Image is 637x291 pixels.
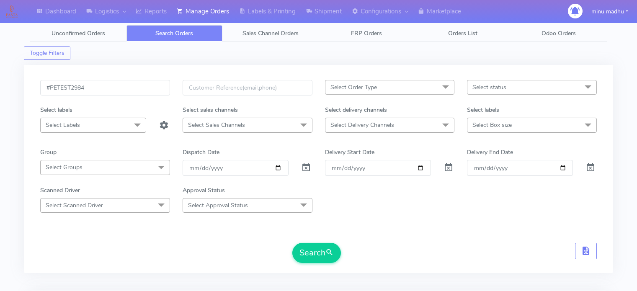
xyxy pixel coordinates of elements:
[183,148,219,157] label: Dispatch Date
[40,106,72,114] label: Select labels
[52,29,105,37] span: Unconfirmed Orders
[183,106,238,114] label: Select sales channels
[292,243,341,263] button: Search
[30,25,607,41] ul: Tabs
[40,186,80,195] label: Scanned Driver
[325,148,374,157] label: Delivery Start Date
[24,46,70,60] button: Toggle Filters
[155,29,193,37] span: Search Orders
[183,80,312,95] input: Customer Reference(email,phone)
[467,106,499,114] label: Select labels
[242,29,299,37] span: Sales Channel Orders
[46,201,103,209] span: Select Scanned Driver
[330,83,377,91] span: Select Order Type
[40,80,170,95] input: Order Id
[351,29,382,37] span: ERP Orders
[46,163,83,171] span: Select Groups
[325,106,387,114] label: Select delivery channels
[188,121,245,129] span: Select Sales Channels
[448,29,477,37] span: Orders List
[183,186,225,195] label: Approval Status
[46,121,80,129] span: Select Labels
[472,83,506,91] span: Select status
[542,29,576,37] span: Odoo Orders
[188,201,248,209] span: Select Approval Status
[467,148,513,157] label: Delivery End Date
[40,148,57,157] label: Group
[585,3,634,20] button: minu madhu
[330,121,394,129] span: Select Delivery Channels
[472,121,512,129] span: Select Box size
